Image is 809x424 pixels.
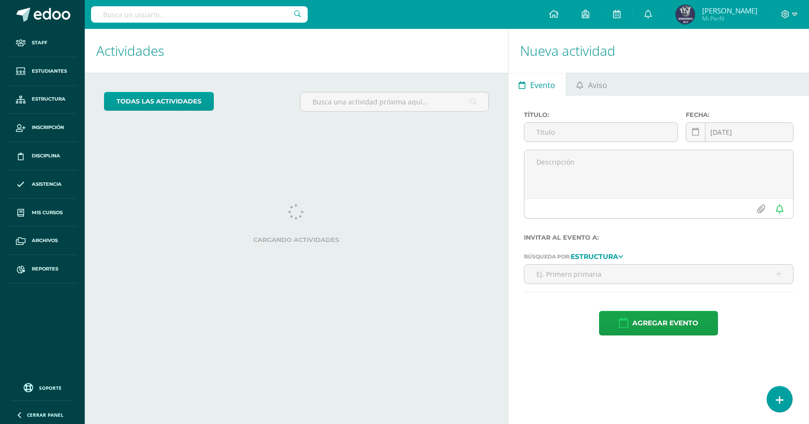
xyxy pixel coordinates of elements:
input: Fecha de entrega [686,123,793,141]
input: Busca un usuario... [91,6,308,23]
a: Evento [509,73,566,96]
label: Cargando actividades [104,236,489,244]
span: Agregar evento [632,311,698,335]
span: Soporte [39,385,62,391]
a: Inscripción [8,114,77,142]
span: Disciplina [32,152,60,160]
button: Agregar evento [599,311,718,335]
label: Fecha: [686,111,794,118]
a: Archivos [8,227,77,255]
a: todas las Actividades [104,92,214,111]
img: 8f27dc8eebfefe7da20e0527ef93de31.png [676,5,695,24]
span: Staff [32,39,47,47]
span: Búsqueda por: [524,253,571,260]
a: Mis cursos [8,199,77,227]
input: Título [524,123,678,141]
span: Mi Perfil [702,14,757,23]
a: Staff [8,29,77,57]
label: Invitar al evento a: [524,234,794,241]
strong: Estructura [571,252,618,261]
span: Evento [530,74,555,97]
span: Aviso [588,74,607,97]
label: Título: [524,111,678,118]
span: Mis cursos [32,209,63,217]
span: Archivos [32,237,58,244]
span: [PERSON_NAME] [702,6,757,15]
span: Cerrar panel [27,411,64,418]
a: Aviso [566,73,618,96]
a: Estudiantes [8,57,77,86]
span: Reportes [32,265,58,273]
a: Estructura [571,253,623,259]
span: Estudiantes [32,67,67,75]
span: Estructura [32,95,65,103]
a: Reportes [8,255,77,283]
input: Busca una actividad próxima aquí... [300,92,488,111]
h1: Nueva actividad [520,29,797,73]
span: Asistencia [32,180,62,188]
input: Ej. Primero primaria [524,265,793,283]
a: Disciplina [8,142,77,170]
a: Soporte [12,381,73,394]
h1: Actividades [96,29,496,73]
a: Estructura [8,86,77,114]
a: Asistencia [8,170,77,199]
span: Inscripción [32,124,64,131]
